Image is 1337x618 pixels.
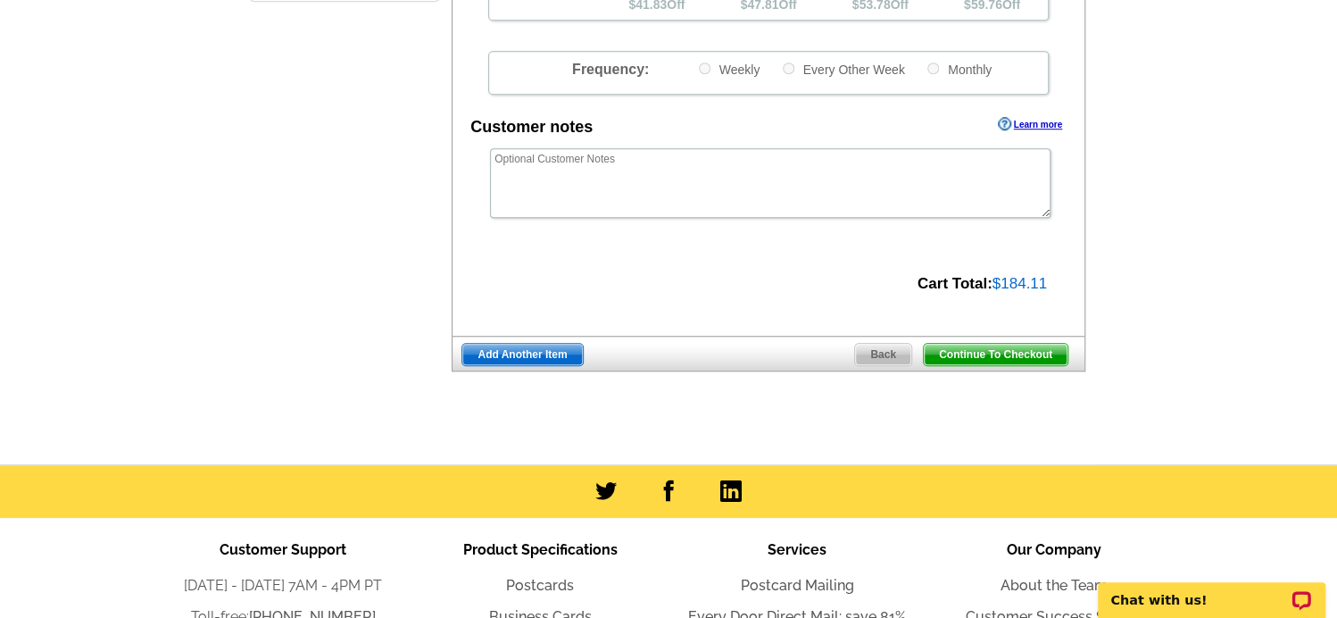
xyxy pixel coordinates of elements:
[1007,541,1101,558] span: Our Company
[741,577,854,594] a: Postcard Mailing
[768,541,826,558] span: Services
[697,61,760,78] label: Weekly
[462,344,582,365] span: Add Another Item
[220,541,346,558] span: Customer Support
[781,61,905,78] label: Every Other Week
[461,343,583,366] a: Add Another Item
[154,575,411,597] li: [DATE] - [DATE] 7AM - 4PM PT
[855,344,911,365] span: Back
[506,577,574,594] a: Postcards
[998,117,1062,131] a: Learn more
[572,62,649,77] span: Frequency:
[854,343,912,366] a: Back
[470,115,593,139] div: Customer notes
[926,61,992,78] label: Monthly
[699,63,710,74] input: Weekly
[1086,562,1337,618] iframe: LiveChat chat widget
[924,344,1067,365] span: Continue To Checkout
[1001,577,1108,594] a: About the Team
[783,63,794,74] input: Every Other Week
[992,275,1047,292] span: $184.11
[927,63,939,74] input: Monthly
[918,275,992,292] strong: Cart Total:
[463,541,618,558] span: Product Specifications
